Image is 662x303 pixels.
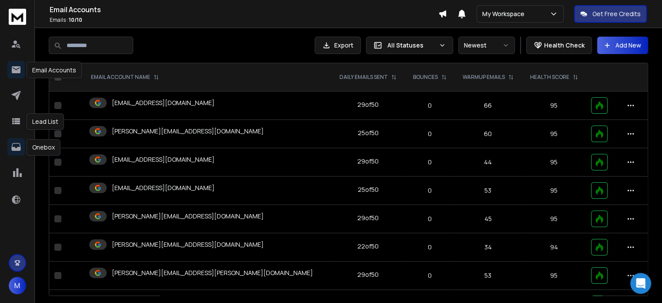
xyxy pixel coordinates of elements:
[9,9,26,25] img: logo
[91,74,159,81] div: EMAIL ACCOUNT NAME
[454,92,522,120] td: 66
[339,74,388,81] p: DAILY EMAILS SENT
[522,233,586,262] td: 94
[410,129,449,138] p: 0
[50,4,438,15] h1: Email Accounts
[522,148,586,177] td: 95
[454,205,522,233] td: 45
[410,186,449,195] p: 0
[357,270,379,279] div: 29 of 50
[27,113,64,130] div: Lead List
[522,205,586,233] td: 95
[50,17,438,24] p: Emails :
[410,243,449,252] p: 0
[358,185,379,194] div: 25 of 50
[630,273,651,294] div: Open Intercom Messenger
[530,74,569,81] p: HEALTH SCORE
[410,271,449,280] p: 0
[112,127,264,136] p: [PERSON_NAME][EMAIL_ADDRESS][DOMAIN_NAME]
[410,158,449,167] p: 0
[454,148,522,177] td: 44
[574,5,647,23] button: Get Free Credits
[482,10,528,18] p: My Workspace
[112,155,215,164] p: [EMAIL_ADDRESS][DOMAIN_NAME]
[69,16,82,24] span: 10 / 10
[522,92,586,120] td: 95
[112,184,215,192] p: [EMAIL_ADDRESS][DOMAIN_NAME]
[458,37,515,54] button: Newest
[410,214,449,223] p: 0
[27,139,60,156] div: Onebox
[357,100,379,109] div: 29 of 50
[387,41,435,50] p: All Statuses
[112,99,215,107] p: [EMAIL_ADDRESS][DOMAIN_NAME]
[592,10,641,18] p: Get Free Credits
[454,177,522,205] td: 53
[112,240,264,249] p: [PERSON_NAME][EMAIL_ADDRESS][DOMAIN_NAME]
[544,41,585,50] p: Health Check
[522,262,586,290] td: 95
[463,74,505,81] p: WARMUP EMAILS
[27,62,82,78] div: Email Accounts
[9,277,26,294] button: M
[410,101,449,110] p: 0
[413,74,438,81] p: BOUNCES
[522,120,586,148] td: 95
[597,37,648,54] button: Add New
[357,214,379,222] div: 29 of 50
[357,242,379,251] div: 22 of 50
[454,233,522,262] td: 34
[454,262,522,290] td: 53
[522,177,586,205] td: 95
[112,269,313,277] p: [PERSON_NAME][EMAIL_ADDRESS][PERSON_NAME][DOMAIN_NAME]
[315,37,361,54] button: Export
[357,157,379,166] div: 29 of 50
[526,37,592,54] button: Health Check
[112,212,264,221] p: [PERSON_NAME][EMAIL_ADDRESS][DOMAIN_NAME]
[358,129,379,137] div: 25 of 50
[454,120,522,148] td: 60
